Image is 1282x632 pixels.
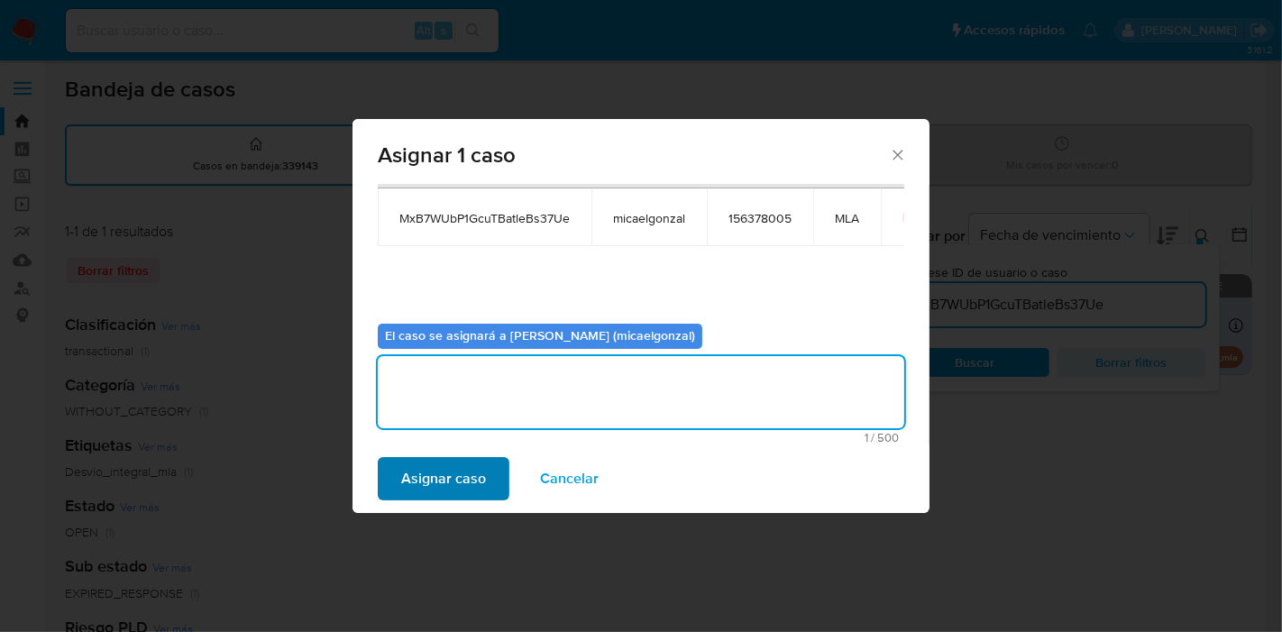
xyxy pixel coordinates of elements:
[517,457,622,500] button: Cancelar
[399,210,570,226] span: MxB7WUbP1GcuTBatleBs37Ue
[835,210,859,226] span: MLA
[728,210,792,226] span: 156378005
[613,210,685,226] span: micaelgonzal
[902,206,924,228] button: icon-button
[383,432,899,444] span: Máximo 500 caracteres
[353,119,929,513] div: assign-modal
[401,459,486,499] span: Asignar caso
[385,326,695,344] b: El caso se asignará a [PERSON_NAME] (micaelgonzal)
[889,146,905,162] button: Cerrar ventana
[378,144,889,166] span: Asignar 1 caso
[378,457,509,500] button: Asignar caso
[540,459,599,499] span: Cancelar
